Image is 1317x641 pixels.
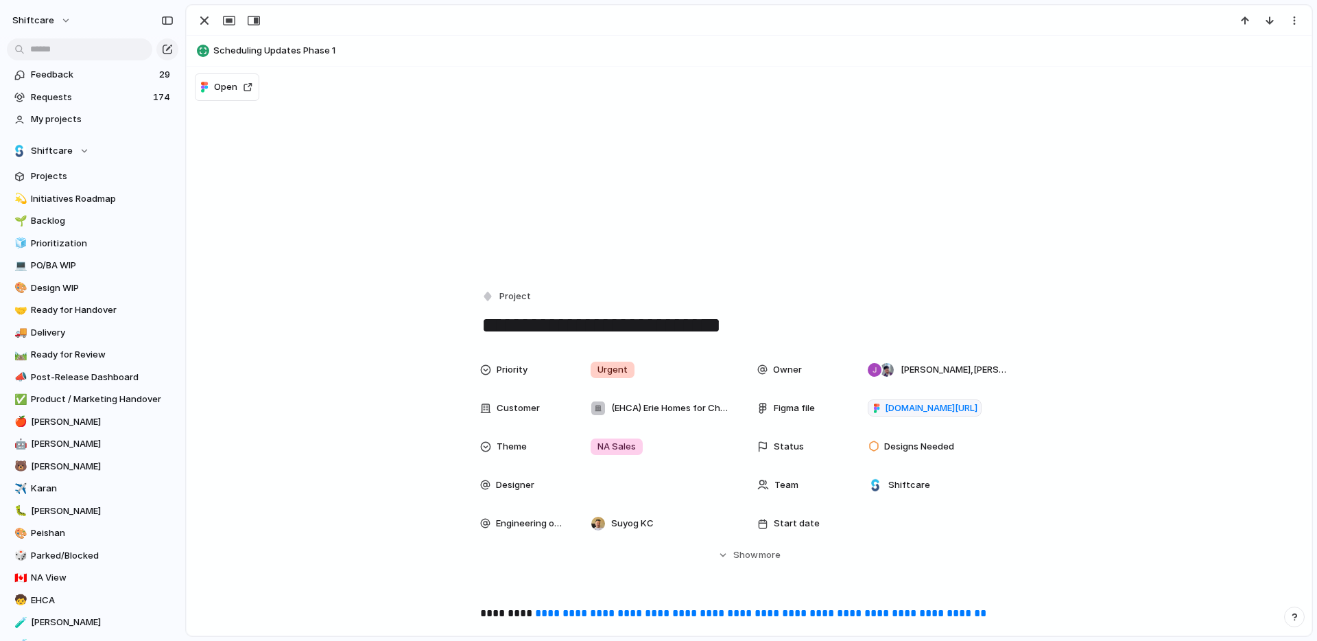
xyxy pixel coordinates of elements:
span: Designer [496,478,534,492]
div: 🧪 [14,615,24,631]
button: shiftcare [6,10,78,32]
button: 🎲 [12,549,26,563]
button: 🧊 [12,237,26,250]
div: ✈️ [14,481,24,497]
span: Delivery [31,326,174,340]
span: My projects [31,113,174,126]
a: ✈️Karan [7,478,178,499]
span: Peishan [31,526,174,540]
div: 🤖 [14,436,24,452]
span: Customer [497,401,540,415]
a: My projects [7,109,178,130]
span: PO/BA WIP [31,259,174,272]
a: 🧒EHCA [7,590,178,611]
div: 💻 [14,258,24,274]
span: Backlog [31,214,174,228]
a: 🌱Backlog [7,211,178,231]
span: Designs Needed [884,440,954,454]
button: Scheduling Updates Phase 1 [193,40,1305,62]
a: 🇨🇦NA View [7,568,178,588]
div: ✅ [14,392,24,408]
button: 🎨 [12,281,26,295]
a: 🚚Delivery [7,323,178,343]
span: Karan [31,482,174,496]
a: 🤝Ready for Handover [7,300,178,320]
button: 💻 [12,259,26,272]
div: 🤝 [14,303,24,318]
span: Projects [31,170,174,183]
a: ✅Product / Marketing Handover [7,389,178,410]
span: Project [499,290,531,303]
span: NA View [31,571,174,585]
a: 💫Initiatives Roadmap [7,189,178,209]
span: [DOMAIN_NAME][URL] [885,401,977,415]
span: [PERSON_NAME] , [PERSON_NAME] [901,363,1006,377]
span: Shiftcare [888,478,930,492]
span: Open [214,80,237,94]
span: [PERSON_NAME] [31,504,174,518]
span: Parked/Blocked [31,549,174,563]
span: Feedback [31,68,155,82]
span: Design WIP [31,281,174,295]
span: EHCA [31,594,174,607]
span: Ready for Review [31,348,174,362]
div: 🐛 [14,503,24,519]
a: 🧊Prioritization [7,233,178,254]
div: 🚚 [14,325,24,340]
div: 💫 [14,191,24,207]
a: 🐛[PERSON_NAME] [7,501,178,522]
a: 💻PO/BA WIP [7,255,178,276]
span: 174 [153,91,173,104]
div: 🐻 [14,458,24,474]
div: 🇨🇦 [14,570,24,586]
div: 🎨 [14,280,24,296]
button: 🐻 [12,460,26,474]
div: 🧊 [14,235,24,251]
span: Ready for Handover [31,303,174,317]
a: Requests174 [7,87,178,108]
a: 🤖[PERSON_NAME] [7,434,178,454]
span: Status [774,440,804,454]
button: Project [479,287,535,307]
span: Figma file [774,401,815,415]
span: Post-Release Dashboard [31,371,174,384]
a: 🎲Parked/Blocked [7,546,178,566]
button: 📣 [12,371,26,384]
button: 🇨🇦 [12,571,26,585]
a: 📣Post-Release Dashboard [7,367,178,388]
button: ✅ [12,393,26,406]
span: Urgent [597,363,628,377]
span: 29 [159,68,173,82]
span: (EHCA) Erie Homes for Children and Adults [611,401,729,415]
button: 🌱 [12,214,26,228]
button: 🎨 [12,526,26,540]
a: 🧪[PERSON_NAME] [7,612,178,633]
button: Shiftcare [7,141,178,161]
button: 🐛 [12,504,26,518]
button: 🍎 [12,415,26,429]
div: 🛤️Ready for Review [7,345,178,365]
button: 🚚 [12,326,26,340]
span: [PERSON_NAME] [31,415,174,429]
button: 🧒 [12,594,26,607]
span: Scheduling Updates Phase 1 [213,44,1305,58]
div: 🎨 [14,526,24,541]
span: Start date [774,517,820,531]
button: 🤝 [12,303,26,317]
span: Initiatives Roadmap [31,192,174,206]
div: 🛤️ [14,347,24,363]
button: ✈️ [12,482,26,496]
a: 🎨Design WIP [7,278,178,299]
